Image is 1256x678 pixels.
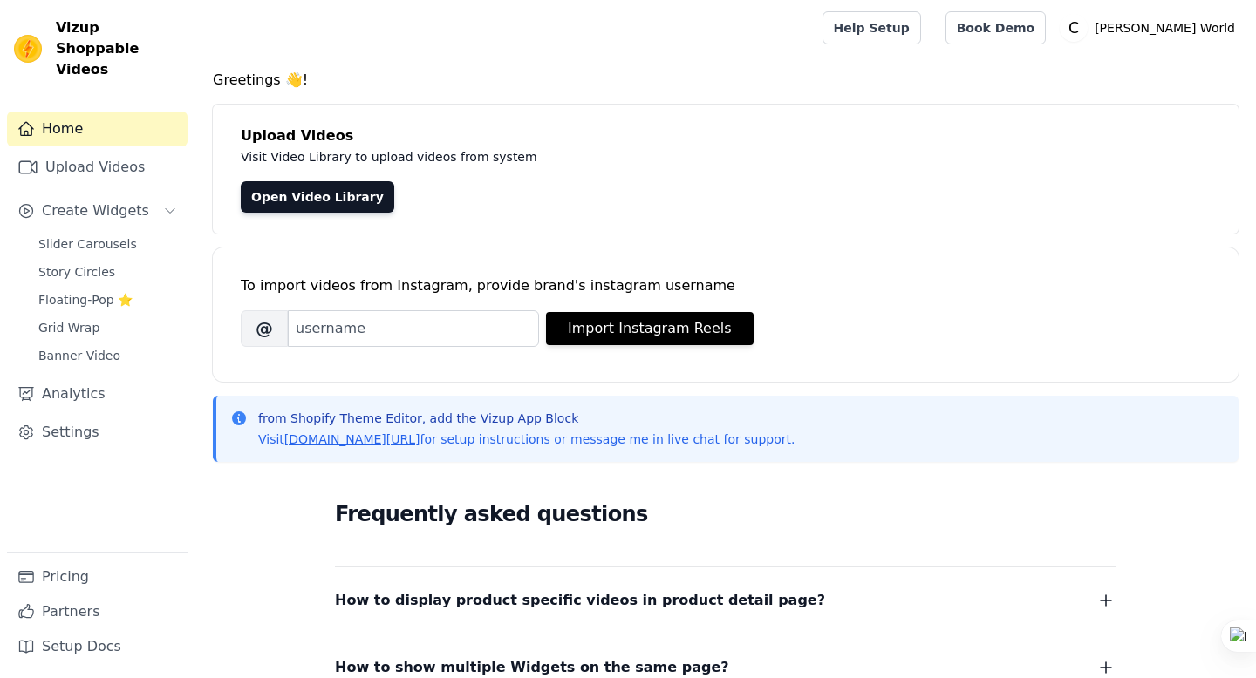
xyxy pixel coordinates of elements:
p: [PERSON_NAME] World [1088,12,1242,44]
button: Create Widgets [7,193,188,228]
a: Slider Carousels [28,232,188,256]
a: Open Video Library [241,181,394,213]
a: Grid Wrap [28,315,188,340]
a: Banner Video [28,343,188,368]
a: Partners [7,594,188,629]
a: Pricing [7,559,188,594]
h4: Greetings 👋! [213,70,1239,91]
p: from Shopify Theme Editor, add the Vizup App Block [258,410,795,427]
button: How to display product specific videos in product detail page? [335,588,1116,613]
h4: Upload Videos [241,125,1211,146]
div: To import videos from Instagram, provide brand's instagram username [241,275,1211,296]
span: Vizup Shoppable Videos [56,17,181,80]
a: Help Setup [823,11,921,44]
a: Upload Videos [7,150,188,185]
a: Story Circles [28,260,188,284]
span: How to display product specific videos in product detail page? [335,588,825,613]
button: Import Instagram Reels [546,312,754,345]
img: Vizup [14,35,42,63]
a: Settings [7,415,188,450]
a: [DOMAIN_NAME][URL] [284,432,420,446]
span: Create Widgets [42,200,149,221]
text: C [1068,19,1079,37]
span: Banner Video [38,347,120,364]
input: username [288,310,539,347]
h2: Frequently asked questions [335,497,1116,532]
p: Visit Video Library to upload videos from system [241,146,1022,167]
span: @ [241,310,288,347]
p: Visit for setup instructions or message me in live chat for support. [258,431,795,448]
button: C [PERSON_NAME] World [1060,12,1242,44]
span: Floating-Pop ⭐ [38,291,133,308]
a: Setup Docs [7,629,188,664]
a: Floating-Pop ⭐ [28,288,188,312]
span: Story Circles [38,263,115,281]
span: Grid Wrap [38,319,99,336]
a: Home [7,112,188,146]
span: Slider Carousels [38,235,137,253]
a: Book Demo [945,11,1046,44]
a: Analytics [7,376,188,411]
